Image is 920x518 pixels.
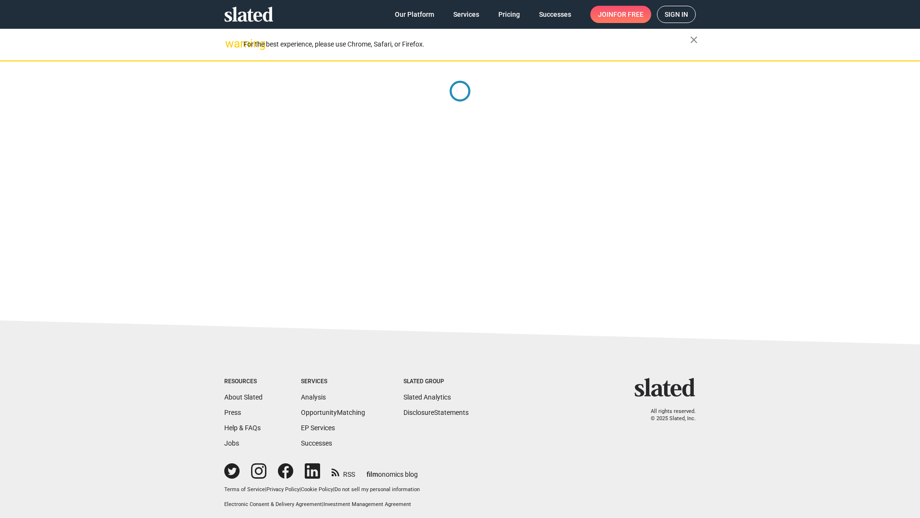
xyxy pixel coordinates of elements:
[688,34,700,46] mat-icon: close
[266,486,299,493] a: Privacy Policy
[367,462,418,479] a: filmonomics blog
[590,6,651,23] a: Joinfor free
[301,393,326,401] a: Analysis
[224,486,265,493] a: Terms of Service
[224,439,239,447] a: Jobs
[301,409,365,416] a: OpportunityMatching
[299,486,301,493] span: |
[531,6,579,23] a: Successes
[332,464,355,479] a: RSS
[301,424,335,432] a: EP Services
[224,409,241,416] a: Press
[224,501,322,507] a: Electronic Consent & Delivery Agreement
[333,486,334,493] span: |
[323,501,411,507] a: Investment Management Agreement
[367,471,378,478] span: film
[225,38,237,49] mat-icon: warning
[657,6,696,23] a: Sign in
[539,6,571,23] span: Successes
[491,6,528,23] a: Pricing
[224,424,261,432] a: Help & FAQs
[301,439,332,447] a: Successes
[387,6,442,23] a: Our Platform
[498,6,520,23] span: Pricing
[301,378,365,386] div: Services
[301,486,333,493] a: Cookie Policy
[395,6,434,23] span: Our Platform
[224,393,263,401] a: About Slated
[598,6,644,23] span: Join
[334,486,420,494] button: Do not sell my personal information
[403,393,451,401] a: Slated Analytics
[403,409,469,416] a: DisclosureStatements
[446,6,487,23] a: Services
[403,378,469,386] div: Slated Group
[224,378,263,386] div: Resources
[665,6,688,23] span: Sign in
[453,6,479,23] span: Services
[243,38,690,51] div: For the best experience, please use Chrome, Safari, or Firefox.
[265,486,266,493] span: |
[641,408,696,422] p: All rights reserved. © 2025 Slated, Inc.
[613,6,644,23] span: for free
[322,501,323,507] span: |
